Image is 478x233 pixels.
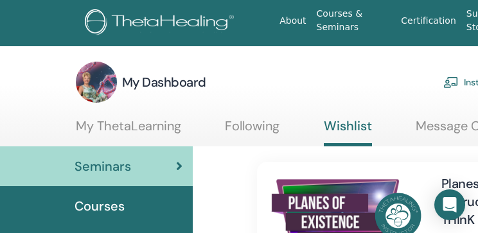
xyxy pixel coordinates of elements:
[274,9,311,33] a: About
[443,76,459,88] img: chalkboard-teacher.svg
[434,189,465,220] div: Open Intercom Messenger
[225,118,279,143] a: Following
[75,196,125,216] span: Courses
[76,118,181,143] a: My ThetaLearning
[76,62,117,103] img: default.jpg
[324,118,372,146] a: Wishlist
[75,157,131,176] span: Seminars
[122,73,206,91] h3: My Dashboard
[396,9,461,33] a: Certification
[85,9,238,38] img: logo.png
[312,2,396,39] a: Courses & Seminars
